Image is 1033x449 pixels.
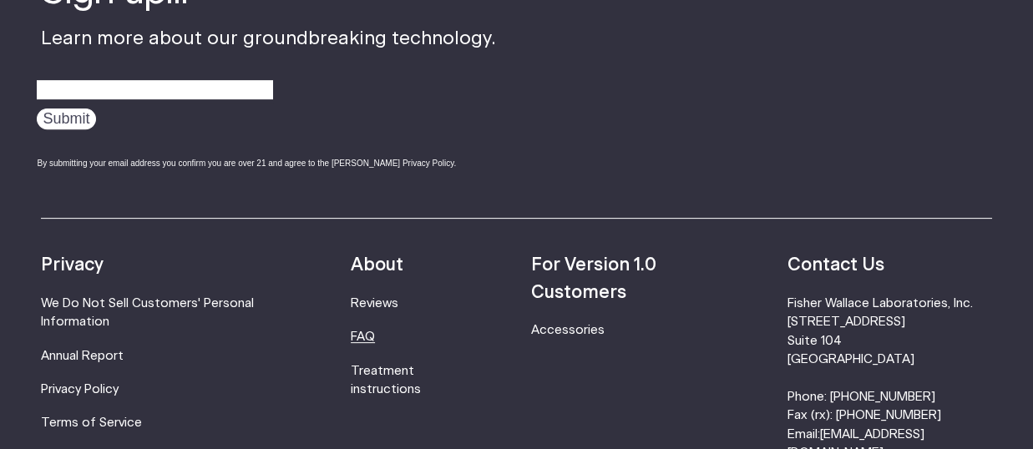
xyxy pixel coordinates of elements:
[41,383,119,396] a: Privacy Policy
[351,256,403,274] strong: About
[41,297,254,328] a: We Do Not Sell Customers' Personal Information
[531,256,656,300] strong: For Version 1.0 Customers
[41,256,104,274] strong: Privacy
[37,157,496,169] div: By submitting your email address you confirm you are over 21 and agree to the [PERSON_NAME] Priva...
[531,324,605,336] a: Accessories
[351,330,375,343] a: FAQ
[37,108,95,129] input: Submit
[351,297,398,310] a: Reviews
[41,350,124,362] a: Annual Report
[787,256,884,274] strong: Contact Us
[351,365,421,396] a: Treatment instructions
[41,416,142,429] a: Terms of Service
